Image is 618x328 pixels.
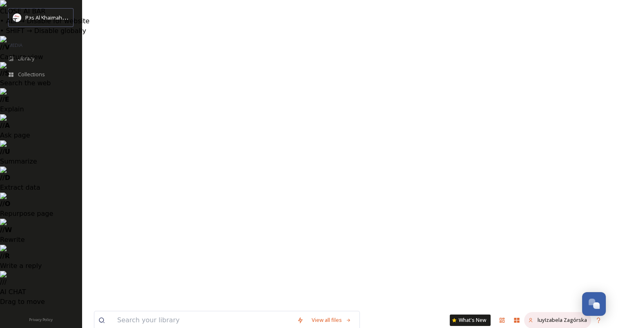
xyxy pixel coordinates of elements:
[29,317,53,322] span: Privacy Policy
[308,312,355,328] a: View all files
[29,314,53,324] a: Privacy Policy
[538,316,587,324] span: luyIzabela Zagórska
[450,315,491,326] a: What's New
[524,312,591,328] a: luyIzabela Zagórska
